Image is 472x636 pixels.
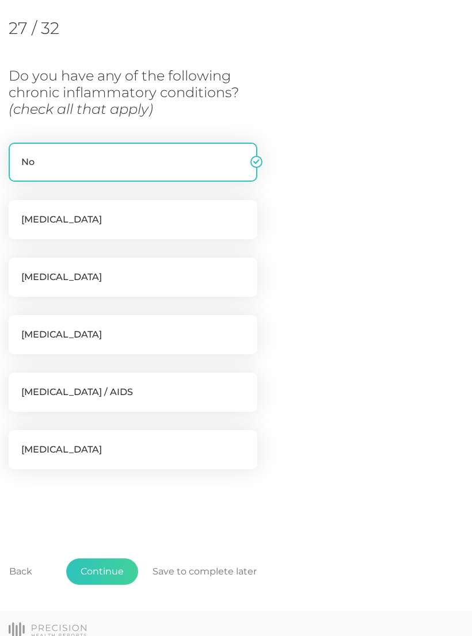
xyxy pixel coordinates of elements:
label: [MEDICAL_DATA] [9,258,257,297]
i: (check all that apply) [9,101,153,117]
button: Save to complete later [138,558,271,585]
h2: 27 / 32 [9,18,127,38]
button: Continue [66,558,138,585]
label: [MEDICAL_DATA] [9,315,257,354]
h3: Do you have any of the following chronic inflammatory conditions? [9,68,281,117]
label: [MEDICAL_DATA] [9,430,257,469]
label: [MEDICAL_DATA] [9,200,257,239]
label: [MEDICAL_DATA] / AIDS [9,373,257,412]
label: No [9,143,257,182]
